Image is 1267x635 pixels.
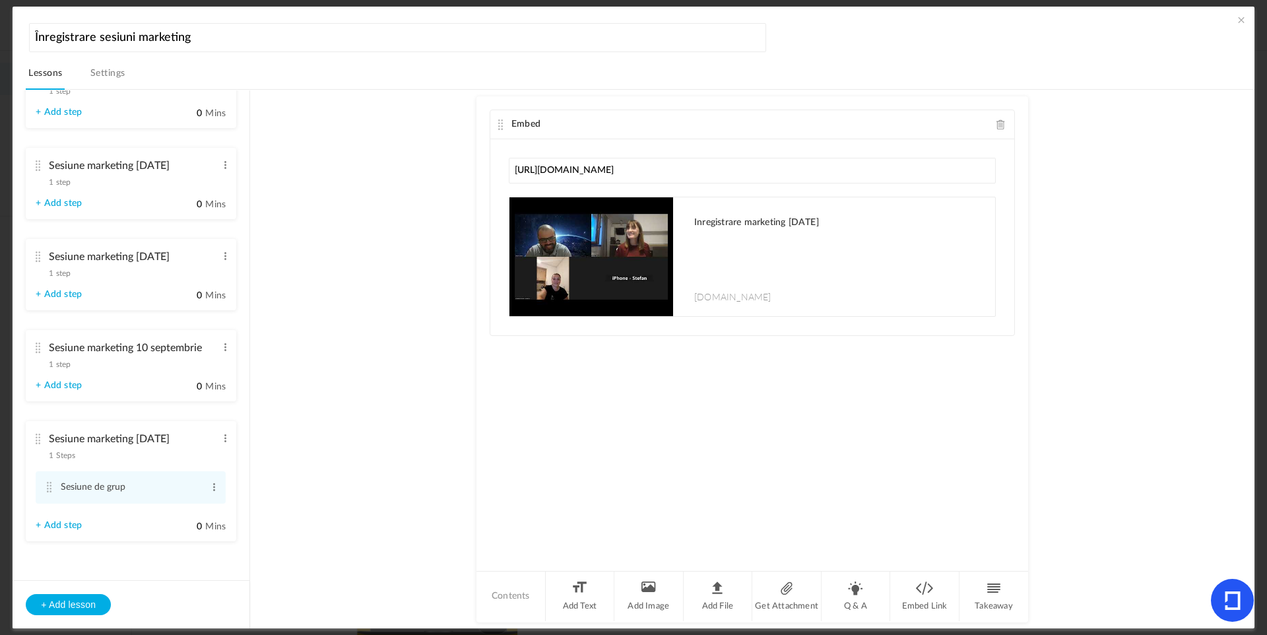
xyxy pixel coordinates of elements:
li: Takeaway [959,572,1028,621]
input: Mins [170,290,203,302]
input: Mins [170,381,203,393]
span: Mins [205,200,226,209]
input: Mins [170,199,203,211]
li: Add Image [614,572,684,621]
input: Mins [170,108,203,120]
li: Add File [684,572,753,621]
input: Mins [170,521,203,533]
span: Embed [511,119,540,129]
h1: Inregistrare marketing [DATE] [694,217,982,228]
li: Add Text [546,572,615,621]
li: Get Attachment [752,572,822,621]
img: hqdefault.jpg [509,197,673,316]
li: Q & A [822,572,891,621]
span: Mins [205,291,226,300]
span: Mins [205,382,226,391]
span: [DOMAIN_NAME] [694,290,771,303]
span: Mins [205,522,226,531]
li: Contents [476,572,546,621]
input: Paste any link or url [509,158,996,184]
a: Inregistrare marketing [DATE] [DOMAIN_NAME] [509,197,995,316]
li: Embed Link [890,572,959,621]
span: Mins [205,109,226,118]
